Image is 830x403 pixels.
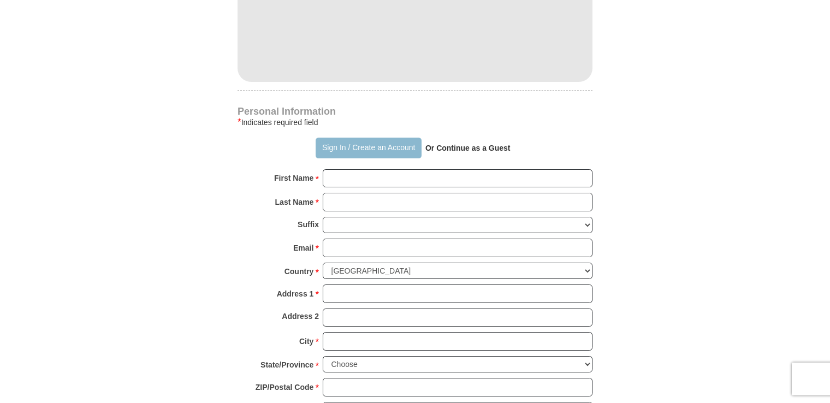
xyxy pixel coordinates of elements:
[316,138,421,158] button: Sign In / Create an Account
[238,116,592,129] div: Indicates required field
[260,357,313,372] strong: State/Province
[298,217,319,232] strong: Suffix
[284,264,314,279] strong: Country
[425,144,511,152] strong: Or Continue as a Guest
[274,170,313,186] strong: First Name
[293,240,313,256] strong: Email
[256,380,314,395] strong: ZIP/Postal Code
[299,334,313,349] strong: City
[275,194,314,210] strong: Last Name
[282,309,319,324] strong: Address 2
[277,286,314,301] strong: Address 1
[238,107,592,116] h4: Personal Information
